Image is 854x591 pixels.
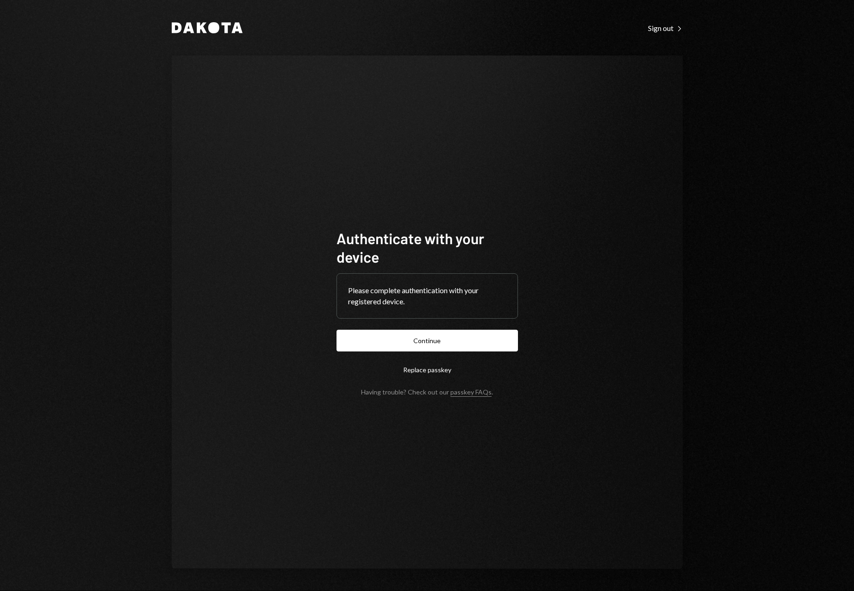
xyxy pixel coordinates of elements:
[450,388,492,397] a: passkey FAQs
[337,229,518,266] h1: Authenticate with your device
[361,388,493,396] div: Having trouble? Check out our .
[337,330,518,351] button: Continue
[648,23,683,33] a: Sign out
[648,24,683,33] div: Sign out
[337,359,518,381] button: Replace passkey
[348,285,506,307] div: Please complete authentication with your registered device.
